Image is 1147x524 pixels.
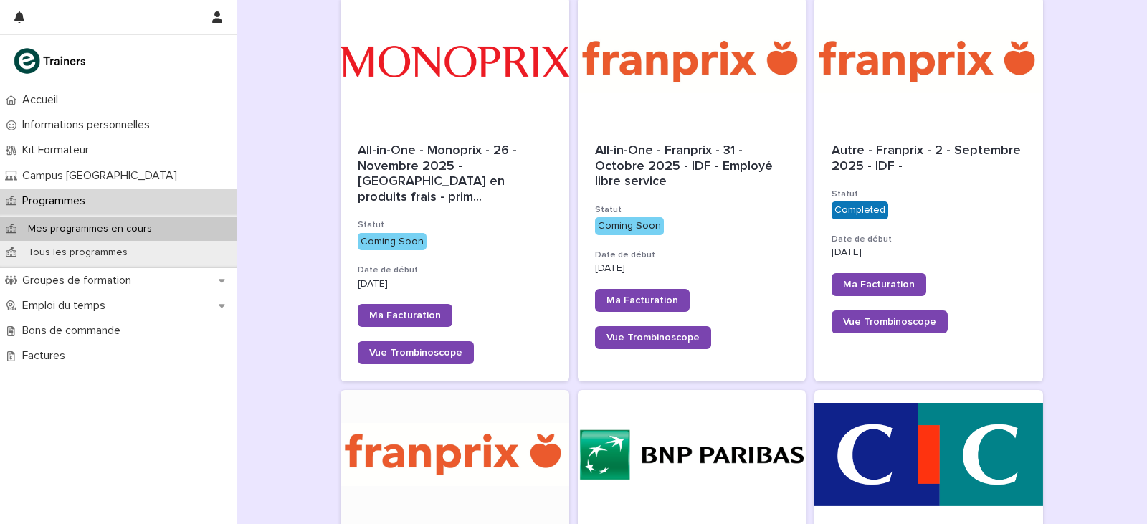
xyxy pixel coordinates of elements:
[358,265,552,276] h3: Date de début
[832,144,1024,173] span: Autre - Franprix - 2 - Septembre 2025 - IDF -
[16,324,132,338] p: Bons de commande
[595,289,690,312] a: Ma Facturation
[16,349,77,363] p: Factures
[595,262,789,275] p: [DATE]
[358,143,552,205] span: All-in-One - Monoprix - 26 - Novembre 2025 - [GEOGRAPHIC_DATA] en produits frais - prim ...
[369,310,441,320] span: Ma Facturation
[358,219,552,231] h3: Statut
[358,278,552,290] p: [DATE]
[832,247,1026,259] p: [DATE]
[16,223,163,235] p: Mes programmes en cours
[16,194,97,208] p: Programmes
[16,274,143,287] p: Groupes de formation
[369,348,462,358] span: Vue Trombinoscope
[358,304,452,327] a: Ma Facturation
[595,217,664,235] div: Coming Soon
[832,234,1026,245] h3: Date de début
[16,93,70,107] p: Accueil
[595,144,776,188] span: All-in-One - Franprix - 31 - Octobre 2025 - IDF - Employé libre service
[832,189,1026,200] h3: Statut
[595,249,789,261] h3: Date de début
[16,169,189,183] p: Campus [GEOGRAPHIC_DATA]
[11,47,90,75] img: K0CqGN7SDeD6s4JG8KQk
[606,295,678,305] span: Ma Facturation
[16,143,100,157] p: Kit Formateur
[16,247,139,259] p: Tous les programmes
[16,299,117,313] p: Emploi du temps
[843,317,936,327] span: Vue Trombinoscope
[16,118,161,132] p: Informations personnelles
[358,143,552,205] div: All-in-One - Monoprix - 26 - Novembre 2025 - Île-de-France - Vendeur en produits frais - primeur,...
[832,310,948,333] a: Vue Trombinoscope
[843,280,915,290] span: Ma Facturation
[595,326,711,349] a: Vue Trombinoscope
[358,233,427,251] div: Coming Soon
[595,204,789,216] h3: Statut
[832,201,888,219] div: Completed
[832,273,926,296] a: Ma Facturation
[606,333,700,343] span: Vue Trombinoscope
[358,341,474,364] a: Vue Trombinoscope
